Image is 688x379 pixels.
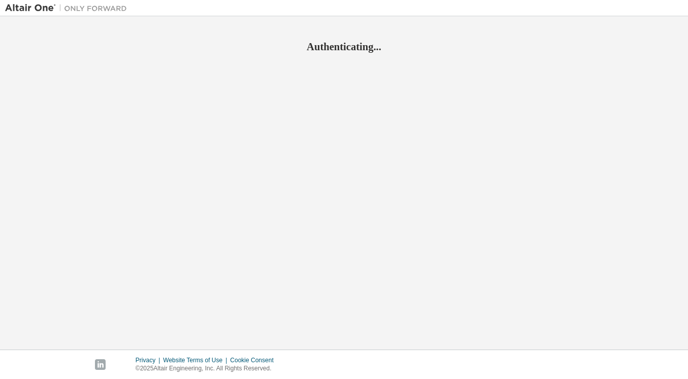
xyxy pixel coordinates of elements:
[5,40,683,53] h2: Authenticating...
[136,356,163,364] div: Privacy
[163,356,230,364] div: Website Terms of Use
[230,356,279,364] div: Cookie Consent
[95,359,106,370] img: linkedin.svg
[136,364,280,373] p: © 2025 Altair Engineering, Inc. All Rights Reserved.
[5,3,132,13] img: Altair One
